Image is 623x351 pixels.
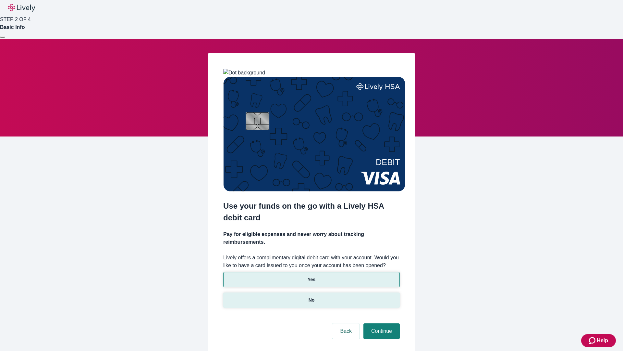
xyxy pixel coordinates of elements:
[363,323,400,339] button: Continue
[223,230,400,246] h4: Pay for eligible expenses and never worry about tracking reimbursements.
[223,200,400,224] h2: Use your funds on the go with a Lively HSA debit card
[223,254,400,269] label: Lively offers a complimentary digital debit card with your account. Would you like to have a card...
[308,276,315,283] p: Yes
[597,337,608,344] span: Help
[309,297,315,304] p: No
[223,77,405,191] img: Debit card
[223,292,400,308] button: No
[223,69,265,77] img: Dot background
[581,334,616,347] button: Zendesk support iconHelp
[332,323,360,339] button: Back
[8,4,35,12] img: Lively
[223,272,400,287] button: Yes
[589,337,597,344] svg: Zendesk support icon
